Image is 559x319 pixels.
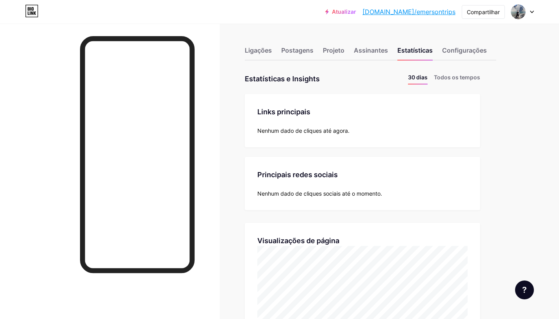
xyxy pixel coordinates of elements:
[323,46,344,54] font: Projeto
[442,46,487,54] font: Configurações
[257,190,382,197] font: Nenhum dado de cliques sociais até o momento.
[354,46,388,54] font: Assinantes
[408,74,428,81] font: 30 dias
[281,46,313,54] font: Postagens
[362,7,455,16] a: [DOMAIN_NAME]/emersontrips
[434,74,480,81] font: Todos os tempos
[467,9,500,15] font: Compartilhar
[362,8,455,16] font: [DOMAIN_NAME]/emersontrips
[245,75,320,83] font: Estatísticas e Insights
[245,46,272,54] font: Ligações
[397,46,433,54] font: Estatísticas
[257,108,310,116] font: Links principais
[511,4,526,19] img: viagens emerson
[257,127,350,134] font: Nenhum dado de cliques até agora.
[257,236,339,245] font: Visualizações de página
[257,170,338,179] font: Principais redes sociais
[332,8,356,15] font: Atualizar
